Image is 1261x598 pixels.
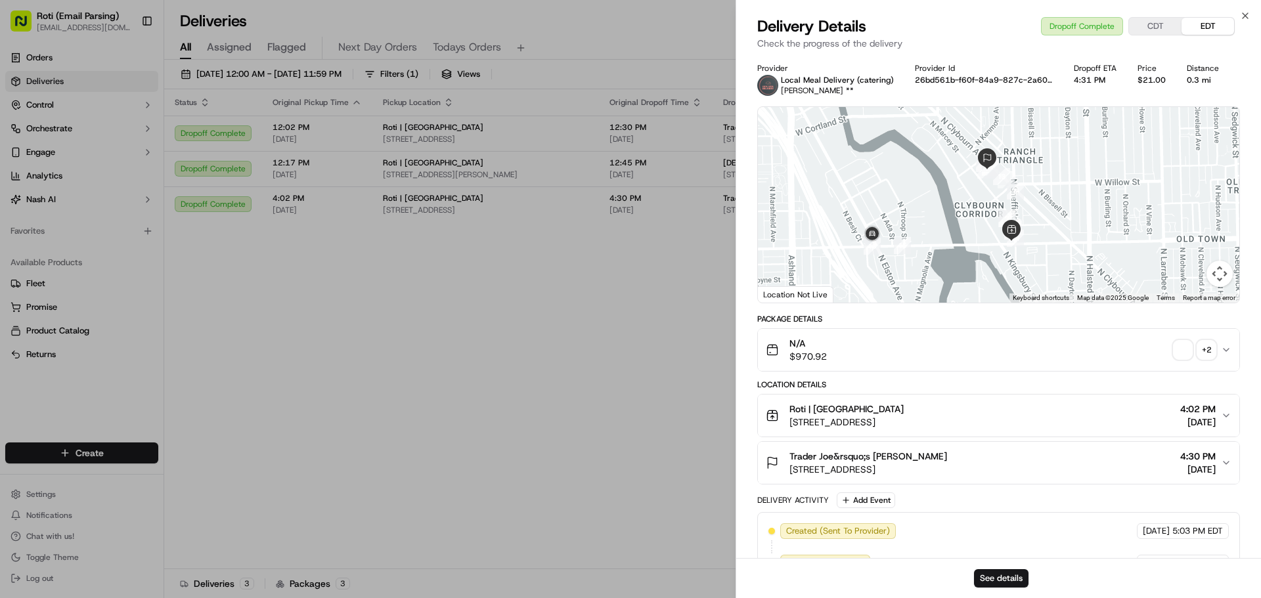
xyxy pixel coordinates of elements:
[1007,230,1024,247] div: 14
[761,286,805,303] img: Google
[1206,261,1233,287] button: Map camera controls
[1187,75,1219,85] div: 0.3 mi
[789,337,827,350] span: N/A
[34,85,236,98] input: Got a question? Start typing here...
[1138,75,1166,85] div: $21.00
[999,210,1016,227] div: 7
[864,238,881,255] div: 16
[26,190,100,203] span: Knowledge Base
[757,314,1240,324] div: Package Details
[789,402,904,416] span: Roti | [GEOGRAPHIC_DATA]
[781,85,854,96] span: [PERSON_NAME] **
[45,125,215,139] div: Start new chat
[1007,182,1024,200] div: 8
[982,158,999,175] div: 12
[13,13,39,39] img: Nash
[223,129,239,145] button: Start new chat
[93,222,159,232] a: Powered byPylon
[111,192,122,202] div: 💻
[1187,63,1219,74] div: Distance
[1077,294,1149,301] span: Map data ©2025 Google
[894,237,911,254] div: 15
[1004,219,1021,236] div: 6
[789,450,947,463] span: Trader Joe&rsquo;s [PERSON_NAME]
[1180,450,1216,463] span: 4:30 PM
[786,525,890,537] span: Created (Sent To Provider)
[789,416,904,429] span: [STREET_ADDRESS]
[757,495,829,505] div: Delivery Activity
[976,155,993,172] div: 11
[974,569,1029,587] button: See details
[1172,525,1223,537] span: 5:03 PM EDT
[1180,416,1216,429] span: [DATE]
[915,75,1053,85] button: 26bd561b-f60f-84a9-827c-2a607489a316
[993,168,1010,185] div: 13
[781,75,894,85] p: Local Meal Delivery (catering)
[757,63,894,74] div: Provider
[1074,63,1117,74] div: Dropoff ETA
[789,350,827,363] span: $970.92
[45,139,166,149] div: We're available if you need us!
[998,171,1015,188] div: 1
[1129,18,1182,35] button: CDT
[758,442,1239,484] button: Trader Joe&rsquo;s [PERSON_NAME][STREET_ADDRESS]4:30 PM[DATE]
[757,16,866,37] span: Delivery Details
[1013,293,1069,303] button: Keyboard shortcuts
[1143,557,1170,568] span: [DATE]
[915,63,1053,74] div: Provider Id
[8,185,106,209] a: 📗Knowledge Base
[1003,219,1020,236] div: 3
[998,210,1015,227] div: 2
[757,37,1240,50] p: Check the progress of the delivery
[106,185,216,209] a: 💻API Documentation
[1182,18,1234,35] button: EDT
[757,75,778,96] img: lmd_logo.png
[1138,63,1166,74] div: Price
[1172,557,1223,568] span: 6:04 PM EDT
[789,463,947,476] span: [STREET_ADDRESS]
[124,190,211,203] span: API Documentation
[1197,341,1216,359] div: + 2
[761,286,805,303] a: Open this area in Google Maps (opens a new window)
[1174,341,1216,359] button: +2
[757,379,1240,390] div: Location Details
[758,286,833,303] div: Location Not Live
[1183,294,1235,301] a: Report a map error
[1180,402,1216,416] span: 4:02 PM
[1074,75,1117,85] div: 4:31 PM
[1180,463,1216,476] span: [DATE]
[1157,294,1175,301] a: Terms (opens in new tab)
[1143,525,1170,537] span: [DATE]
[786,557,864,568] span: Not Assigned Driver
[13,192,24,202] div: 📗
[131,223,159,232] span: Pylon
[758,329,1239,371] button: N/A$970.92+2
[13,125,37,149] img: 1736555255976-a54dd68f-1ca7-489b-9aae-adbdc363a1c4
[758,395,1239,437] button: Roti | [GEOGRAPHIC_DATA][STREET_ADDRESS]4:02 PM[DATE]
[13,53,239,74] p: Welcome 👋
[837,492,895,508] button: Add Event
